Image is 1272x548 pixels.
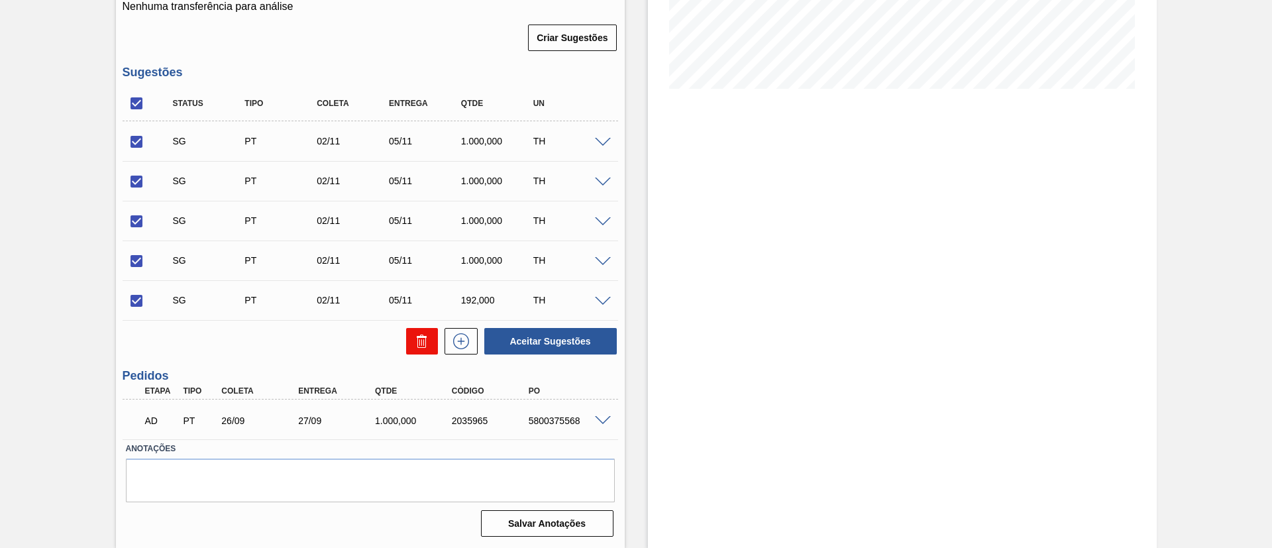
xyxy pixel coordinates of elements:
div: Pedido de Transferência [241,295,321,305]
div: Qtde [458,99,538,108]
div: Etapa [142,386,182,396]
button: Aceitar Sugestões [484,328,617,355]
div: 05/11/2025 [386,136,466,146]
div: Criar Sugestões [529,23,617,52]
div: Sugestão Criada [170,176,250,186]
div: Tipo [180,386,219,396]
div: TH [530,176,610,186]
div: 05/11/2025 [386,176,466,186]
div: UN [530,99,610,108]
div: 02/11/2025 [313,295,394,305]
div: 1.000,000 [372,415,458,426]
button: Salvar Anotações [481,510,613,537]
div: 1.000,000 [458,176,538,186]
div: Entrega [386,99,466,108]
div: Qtde [372,386,458,396]
div: Aceitar Sugestões [478,327,618,356]
div: Pedido de Transferência [241,176,321,186]
div: 1.000,000 [458,136,538,146]
div: 05/11/2025 [386,295,466,305]
div: PO [525,386,611,396]
div: TH [530,295,610,305]
div: 27/09/2025 [295,415,381,426]
div: Tipo [241,99,321,108]
div: Sugestão Criada [170,255,250,266]
div: Pedido de Transferência [241,215,321,226]
div: Nova sugestão [438,328,478,355]
div: 26/09/2025 [218,415,304,426]
div: 02/11/2025 [313,176,394,186]
div: Coleta [313,99,394,108]
div: TH [530,255,610,266]
div: Sugestão Criada [170,215,250,226]
div: Pedido de Transferência [180,415,219,426]
div: 05/11/2025 [386,255,466,266]
div: TH [530,215,610,226]
div: 1.000,000 [458,255,538,266]
div: Pedido de Transferência [241,136,321,146]
div: TH [530,136,610,146]
div: 5800375568 [525,415,611,426]
div: 02/11/2025 [313,255,394,266]
div: Código [449,386,535,396]
div: Sugestão Criada [170,136,250,146]
div: Status [170,99,250,108]
div: 192,000 [458,295,538,305]
p: AD [145,415,178,426]
div: Sugestão Criada [170,295,250,305]
label: Anotações [126,439,615,459]
button: Criar Sugestões [528,25,616,51]
div: Entrega [295,386,381,396]
h3: Pedidos [123,369,618,383]
div: Excluir Sugestões [399,328,438,355]
div: 1.000,000 [458,215,538,226]
div: Coleta [218,386,304,396]
div: 05/11/2025 [386,215,466,226]
div: 02/11/2025 [313,215,394,226]
div: 2035965 [449,415,535,426]
h3: Sugestões [123,66,618,80]
p: Nenhuma transferência para análise [123,1,618,13]
div: Aguardando Descarga [142,406,182,435]
div: 02/11/2025 [313,136,394,146]
div: Pedido de Transferência [241,255,321,266]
